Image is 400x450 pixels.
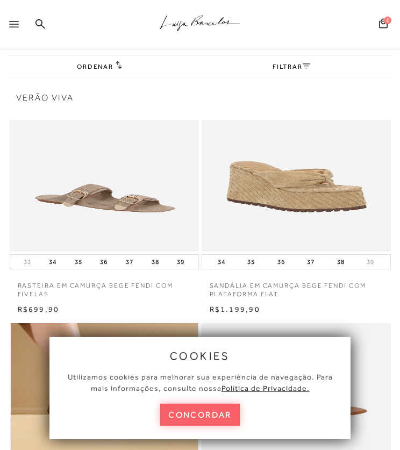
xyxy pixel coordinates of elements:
button: 0 [376,18,391,32]
span: cookies [170,350,230,362]
button: 36 [97,258,111,266]
img: RASTEIRA EM CAMURÇA BEGE FENDI COM FIVELAS [11,120,198,252]
button: 38 [334,258,348,266]
span: Verão Viva [16,94,384,102]
span: R$699,90 [18,305,60,313]
span: Utilizamos cookies para melhorar sua experiência de navegação. Para mais informações, consulte nossa [68,373,333,392]
button: 37 [123,258,137,266]
button: 39 [363,258,377,266]
button: 33 [20,258,34,266]
button: 35 [72,258,85,266]
button: 39 [174,258,188,266]
span: Ordenar [77,63,113,70]
button: 37 [304,258,318,266]
button: 38 [148,258,162,266]
span: 0 [384,17,391,24]
img: SANDÁLIA EM CAMURÇA BEGE FENDI COM PLATAFORMA FLAT [203,120,390,252]
button: 35 [244,258,258,266]
a: RASTEIRA EM CAMURÇA BEGE FENDI COM FIVELAS [10,275,199,299]
a: FILTRAR [273,63,310,70]
button: 36 [274,258,288,266]
a: SANDÁLIA EM CAMURÇA BEGE FENDI COM PLATAFORMA FLAT SANDÁLIA EM CAMURÇA BEGE FENDI COM PLATAFORMA ... [203,120,390,252]
a: SANDÁLIA EM CAMURÇA BEGE FENDI COM PLATAFORMA FLAT [202,275,391,299]
button: 34 [215,258,228,266]
span: R$1.199,90 [210,305,260,313]
button: concordar [160,404,240,426]
a: Política de Privacidade. [222,384,310,392]
a: RASTEIRA EM CAMURÇA BEGE FENDI COM FIVELAS RASTEIRA EM CAMURÇA BEGE FENDI COM FIVELAS [11,120,198,252]
button: 34 [46,258,60,266]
